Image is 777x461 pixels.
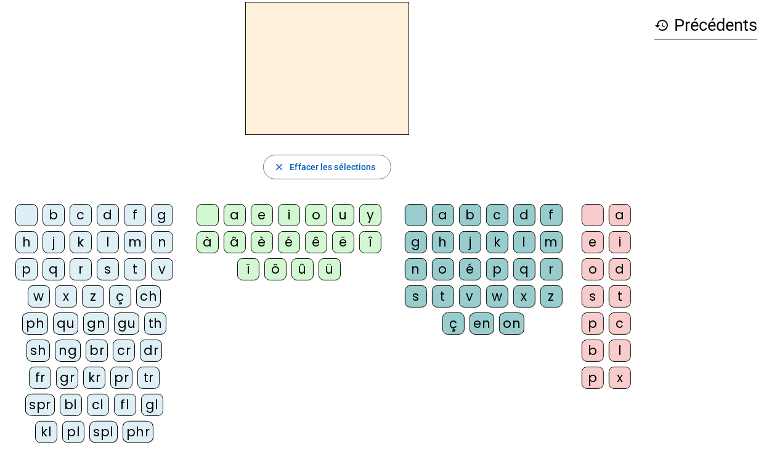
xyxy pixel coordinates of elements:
div: j [459,231,481,253]
div: c [70,204,92,226]
div: b [43,204,65,226]
div: m [124,231,146,253]
div: h [15,231,38,253]
div: n [151,231,173,253]
div: t [432,285,454,308]
div: bl [60,394,82,416]
div: s [97,258,119,280]
mat-icon: close [274,161,285,173]
div: gu [114,312,139,335]
button: Effacer les sélections [263,155,391,179]
div: a [609,204,631,226]
div: â [224,231,246,253]
div: ç [109,285,131,308]
div: r [540,258,563,280]
div: f [124,204,146,226]
div: gn [83,312,109,335]
div: k [70,231,92,253]
div: m [540,231,563,253]
div: î [359,231,381,253]
div: o [305,204,327,226]
div: h [432,231,454,253]
div: k [486,231,508,253]
div: r [70,258,92,280]
div: kl [35,421,57,443]
div: p [582,312,604,335]
div: é [278,231,300,253]
div: ç [442,312,465,335]
div: g [405,231,427,253]
div: l [609,340,631,362]
div: f [540,204,563,226]
div: tr [137,367,160,389]
div: br [86,340,108,362]
div: e [582,231,604,253]
div: u [332,204,354,226]
div: z [540,285,563,308]
div: en [470,312,494,335]
div: spl [89,421,118,443]
div: p [15,258,38,280]
div: è [251,231,273,253]
div: w [28,285,50,308]
div: ng [55,340,81,362]
div: cr [113,340,135,362]
div: n [405,258,427,280]
div: z [82,285,104,308]
div: c [609,312,631,335]
div: j [43,231,65,253]
div: a [432,204,454,226]
div: on [499,312,524,335]
div: b [459,204,481,226]
span: Effacer les sélections [290,160,375,174]
div: q [43,258,65,280]
div: ü [319,258,341,280]
div: q [513,258,535,280]
div: ë [332,231,354,253]
div: s [582,285,604,308]
div: t [124,258,146,280]
div: x [513,285,535,308]
div: gl [141,394,163,416]
div: pl [62,421,84,443]
div: pr [110,367,132,389]
div: é [459,258,481,280]
div: l [513,231,535,253]
div: fl [114,394,136,416]
div: dr [140,340,162,362]
div: y [359,204,381,226]
div: th [144,312,166,335]
div: ch [136,285,161,308]
div: v [151,258,173,280]
div: sh [26,340,50,362]
div: s [405,285,427,308]
div: d [513,204,535,226]
div: ô [264,258,287,280]
div: p [486,258,508,280]
div: qu [53,312,78,335]
div: x [55,285,77,308]
div: cl [87,394,109,416]
div: l [97,231,119,253]
div: ê [305,231,327,253]
div: d [97,204,119,226]
div: g [151,204,173,226]
div: v [459,285,481,308]
div: i [278,204,300,226]
div: c [486,204,508,226]
div: o [432,258,454,280]
div: p [582,367,604,389]
div: e [251,204,273,226]
div: w [486,285,508,308]
div: o [582,258,604,280]
div: gr [56,367,78,389]
div: à [197,231,219,253]
div: t [609,285,631,308]
div: ï [237,258,259,280]
div: û [291,258,314,280]
div: ph [22,312,48,335]
div: fr [29,367,51,389]
div: a [224,204,246,226]
div: x [609,367,631,389]
div: d [609,258,631,280]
